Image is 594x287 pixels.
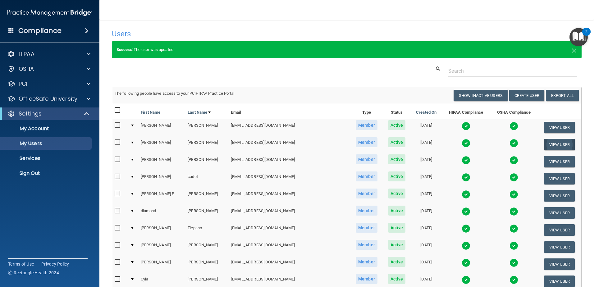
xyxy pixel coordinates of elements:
span: Active [388,154,406,164]
td: [DATE] [411,204,442,221]
span: Member [356,206,377,216]
img: tick.e7d51cea.svg [462,224,470,233]
td: [PERSON_NAME] [185,239,228,256]
button: View User [544,241,575,253]
span: Active [388,223,406,233]
a: PCI [7,80,90,88]
td: [PERSON_NAME] [138,221,185,239]
th: OSHA Compliance [490,104,537,119]
span: Ⓒ Rectangle Health 2024 [8,270,59,276]
td: [PERSON_NAME] [185,153,228,170]
button: View User [544,190,575,202]
p: Sign Out [4,170,89,176]
td: [DATE] [411,256,442,273]
th: Status [383,104,411,119]
a: First Name [141,109,161,116]
span: Active [388,257,406,267]
a: OfficeSafe University [7,95,90,102]
td: [PERSON_NAME] E [138,187,185,204]
th: Type [350,104,383,119]
td: [DATE] [411,221,442,239]
p: HIPAA [19,50,34,58]
img: tick.e7d51cea.svg [509,276,518,284]
span: Member [356,223,377,233]
img: tick.e7d51cea.svg [509,156,518,165]
td: [PERSON_NAME] [138,119,185,136]
strong: Success! [117,47,134,52]
p: PCI [19,80,27,88]
h4: Users [112,30,382,38]
img: tick.e7d51cea.svg [509,207,518,216]
td: [PERSON_NAME] [185,119,228,136]
td: [PERSON_NAME] [138,256,185,273]
img: tick.e7d51cea.svg [509,241,518,250]
img: tick.e7d51cea.svg [509,190,518,199]
td: [PERSON_NAME] [138,170,185,187]
img: PMB logo [7,7,92,19]
div: 2 [585,32,587,40]
span: Active [388,171,406,181]
td: [EMAIL_ADDRESS][DOMAIN_NAME] [228,204,350,221]
a: Terms of Use [8,261,34,267]
a: Created On [416,109,436,116]
img: tick.e7d51cea.svg [462,241,470,250]
div: The user was updated. [112,41,582,58]
img: tick.e7d51cea.svg [462,190,470,199]
img: tick.e7d51cea.svg [509,224,518,233]
input: Search [448,65,577,77]
img: tick.e7d51cea.svg [462,276,470,284]
td: [DATE] [411,119,442,136]
span: Member [356,154,377,164]
span: Active [388,120,406,130]
td: [EMAIL_ADDRESS][DOMAIN_NAME] [228,239,350,256]
td: [EMAIL_ADDRESS][DOMAIN_NAME] [228,170,350,187]
button: Close [571,46,577,53]
p: OfficeSafe University [19,95,77,102]
span: Member [356,137,377,147]
button: View User [544,173,575,184]
td: [PERSON_NAME] [138,136,185,153]
span: Member [356,120,377,130]
td: [DATE] [411,136,442,153]
td: [DATE] [411,239,442,256]
a: Privacy Policy [41,261,69,267]
td: [PERSON_NAME] [185,204,228,221]
p: OSHA [19,65,34,73]
a: Export All [546,90,579,101]
span: × [571,43,577,56]
td: [PERSON_NAME] [185,136,228,153]
a: HIPAA [7,50,90,58]
td: [PERSON_NAME] [185,256,228,273]
th: HIPAA Compliance [442,104,491,119]
button: Create User [509,90,544,101]
p: My Users [4,140,89,147]
p: My Account [4,125,89,132]
span: Member [356,189,377,198]
button: View User [544,122,575,133]
span: Active [388,189,406,198]
button: View User [544,207,575,219]
a: OSHA [7,65,90,73]
img: tick.e7d51cea.svg [509,122,518,130]
span: The following people have access to your PCIHIPAA Practice Portal [115,91,235,96]
td: [EMAIL_ADDRESS][DOMAIN_NAME] [228,119,350,136]
img: tick.e7d51cea.svg [462,156,470,165]
img: tick.e7d51cea.svg [462,139,470,148]
td: [PERSON_NAME] [185,187,228,204]
button: Open Resource Center, 2 new notifications [569,28,588,46]
a: Last Name [188,109,211,116]
img: tick.e7d51cea.svg [462,173,470,182]
span: Member [356,257,377,267]
img: tick.e7d51cea.svg [509,139,518,148]
button: View User [544,258,575,270]
td: [EMAIL_ADDRESS][DOMAIN_NAME] [228,187,350,204]
button: Show Inactive Users [454,90,508,101]
img: tick.e7d51cea.svg [509,173,518,182]
img: tick.e7d51cea.svg [462,207,470,216]
span: Member [356,274,377,284]
td: [PERSON_NAME] [138,239,185,256]
span: Member [356,240,377,250]
p: Services [4,155,89,162]
button: View User [544,276,575,287]
td: [EMAIL_ADDRESS][DOMAIN_NAME] [228,221,350,239]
